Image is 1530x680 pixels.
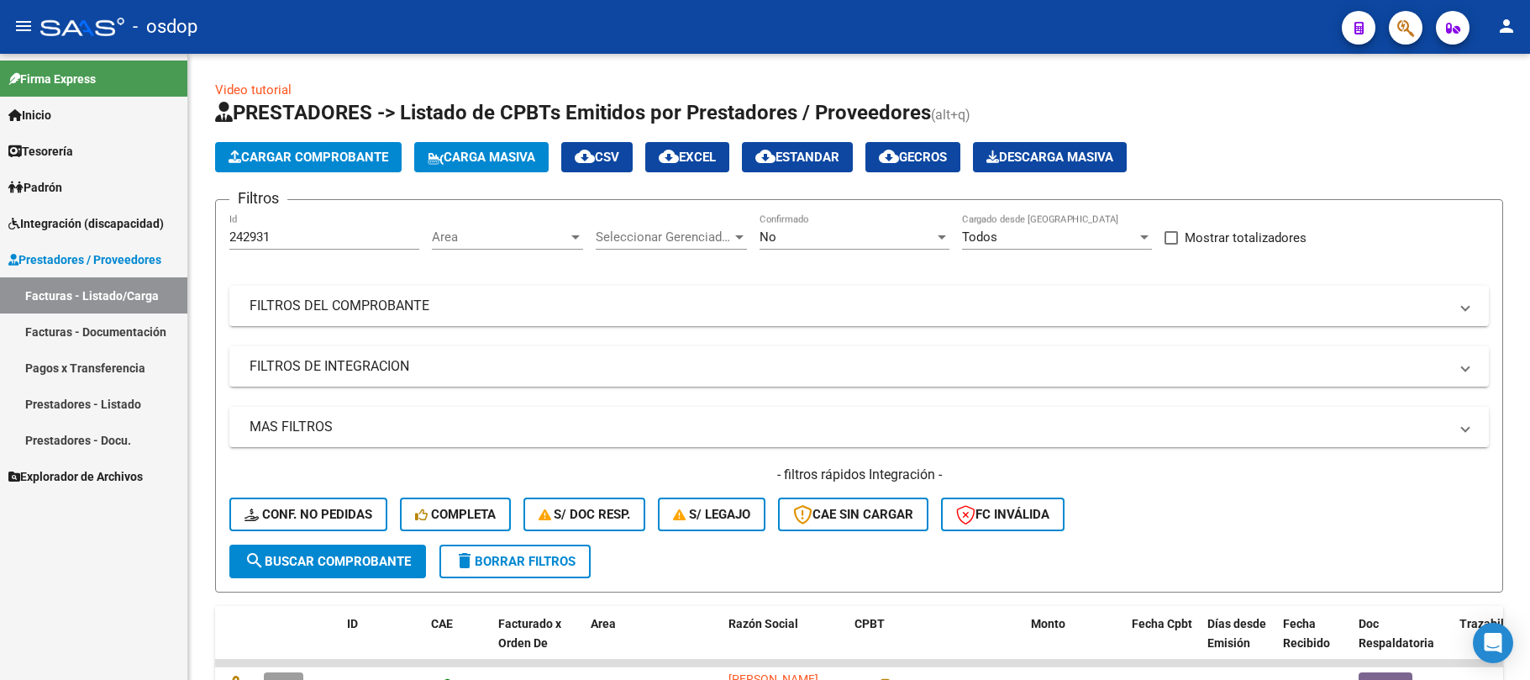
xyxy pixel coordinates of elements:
span: Integración (discapacidad) [8,214,164,233]
mat-icon: delete [455,551,475,571]
span: Razón Social [728,617,798,630]
mat-expansion-panel-header: FILTROS DEL COMPROBANTE [229,286,1489,326]
button: S/ Doc Resp. [523,498,646,531]
span: Area [591,617,616,630]
datatable-header-cell: Fecha Cpbt [1125,606,1201,680]
span: Tesorería [8,142,73,161]
span: Carga Masiva [428,150,535,165]
span: - osdop [133,8,197,45]
span: Area [432,229,568,245]
button: Carga Masiva [414,142,549,172]
span: Padrón [8,178,62,197]
span: No [760,229,776,245]
button: Cargar Comprobante [215,142,402,172]
button: CSV [561,142,633,172]
button: EXCEL [645,142,729,172]
datatable-header-cell: Facturado x Orden De [492,606,584,680]
span: Explorador de Archivos [8,467,143,486]
datatable-header-cell: CAE [424,606,492,680]
span: Gecros [879,150,947,165]
span: PRESTADORES -> Listado de CPBTs Emitidos por Prestadores / Proveedores [215,101,931,124]
span: Descarga Masiva [986,150,1113,165]
div: Open Intercom Messenger [1473,623,1513,663]
mat-panel-title: MAS FILTROS [250,418,1449,436]
span: Inicio [8,106,51,124]
span: Completa [415,507,496,522]
button: Descarga Masiva [973,142,1127,172]
span: FC Inválida [956,507,1049,522]
span: Borrar Filtros [455,554,576,569]
span: ID [347,617,358,630]
button: Conf. no pedidas [229,498,387,531]
span: Mostrar totalizadores [1185,228,1307,248]
datatable-header-cell: CPBT [848,606,1024,680]
span: Doc Respaldatoria [1359,617,1434,650]
datatable-header-cell: ID [340,606,424,680]
button: Borrar Filtros [439,545,591,578]
button: Estandar [742,142,853,172]
span: Trazabilidad [1459,617,1527,630]
span: Firma Express [8,70,96,88]
span: (alt+q) [931,107,970,123]
datatable-header-cell: Días desde Emisión [1201,606,1276,680]
span: Fecha Recibido [1283,617,1330,650]
span: Seleccionar Gerenciador [596,229,732,245]
datatable-header-cell: Razón Social [722,606,848,680]
span: Conf. no pedidas [244,507,372,522]
button: Buscar Comprobante [229,545,426,578]
span: S/ legajo [673,507,750,522]
span: Días desde Emisión [1207,617,1266,650]
span: CAE [431,617,453,630]
span: Prestadores / Proveedores [8,250,161,269]
datatable-header-cell: Fecha Recibido [1276,606,1352,680]
datatable-header-cell: Area [584,606,697,680]
a: Video tutorial [215,82,292,98]
mat-panel-title: FILTROS DEL COMPROBANTE [250,297,1449,315]
button: FC Inválida [941,498,1065,531]
datatable-header-cell: Doc Respaldatoria [1352,606,1453,680]
span: S/ Doc Resp. [539,507,631,522]
h4: - filtros rápidos Integración - [229,466,1489,484]
button: CAE SIN CARGAR [778,498,928,531]
span: Estandar [755,150,839,165]
mat-expansion-panel-header: MAS FILTROS [229,407,1489,447]
h3: Filtros [229,187,287,210]
mat-icon: person [1496,16,1517,36]
span: Facturado x Orden De [498,617,561,650]
mat-icon: menu [13,16,34,36]
button: Gecros [865,142,960,172]
span: Todos [962,229,997,245]
mat-expansion-panel-header: FILTROS DE INTEGRACION [229,346,1489,387]
span: Fecha Cpbt [1132,617,1192,630]
mat-panel-title: FILTROS DE INTEGRACION [250,357,1449,376]
app-download-masive: Descarga masiva de comprobantes (adjuntos) [973,142,1127,172]
mat-icon: cloud_download [575,146,595,166]
span: Cargar Comprobante [229,150,388,165]
mat-icon: cloud_download [879,146,899,166]
span: Buscar Comprobante [244,554,411,569]
button: Completa [400,498,511,531]
mat-icon: search [244,551,265,571]
button: S/ legajo [658,498,765,531]
span: CPBT [854,617,885,630]
span: Monto [1031,617,1065,630]
span: EXCEL [659,150,716,165]
mat-icon: cloud_download [755,146,776,166]
mat-icon: cloud_download [659,146,679,166]
span: CSV [575,150,619,165]
span: CAE SIN CARGAR [793,507,913,522]
datatable-header-cell: Monto [1024,606,1125,680]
